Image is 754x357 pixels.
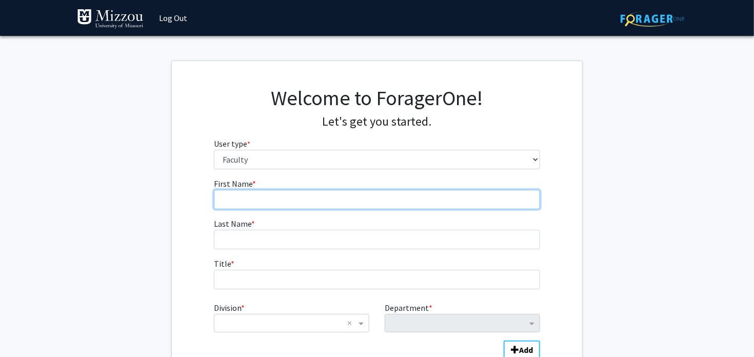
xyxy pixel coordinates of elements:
span: Last Name [214,219,251,229]
div: Department [377,302,548,332]
span: First Name [214,179,252,189]
span: Clear all [347,317,356,329]
b: Add [519,345,533,355]
h1: Welcome to ForagerOne! [214,86,541,110]
ng-select: Division [214,314,369,332]
ng-select: Department [385,314,540,332]
img: University of Missouri Logo [77,9,144,29]
img: ForagerOne Logo [621,11,685,27]
span: Title [214,259,231,269]
label: User type [214,137,250,150]
h4: Let's get you started. [214,114,541,129]
iframe: Chat [8,311,44,349]
div: Division [206,302,377,332]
